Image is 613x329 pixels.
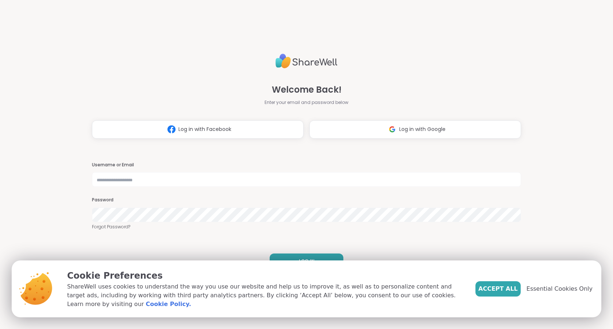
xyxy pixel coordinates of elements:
h3: Password [92,197,521,203]
button: Log in with Facebook [92,120,304,139]
span: Welcome Back! [272,83,342,96]
button: Accept All [475,281,521,297]
span: LOG IN [299,258,315,264]
p: ShareWell uses cookies to understand the way you use our website and help us to improve it, as we... [67,282,464,309]
span: Log in with Facebook [178,125,231,133]
img: ShareWell Logomark [165,123,178,136]
a: Forgot Password? [92,224,521,230]
button: LOG IN [270,253,343,269]
img: ShareWell Logomark [385,123,399,136]
button: Log in with Google [309,120,521,139]
img: ShareWell Logo [275,51,338,71]
p: Cookie Preferences [67,269,464,282]
span: Enter your email and password below [265,99,348,106]
h3: Username or Email [92,162,521,168]
span: Log in with Google [399,125,446,133]
a: Cookie Policy. [146,300,191,309]
span: Essential Cookies Only [527,285,593,293]
span: Accept All [478,285,518,293]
